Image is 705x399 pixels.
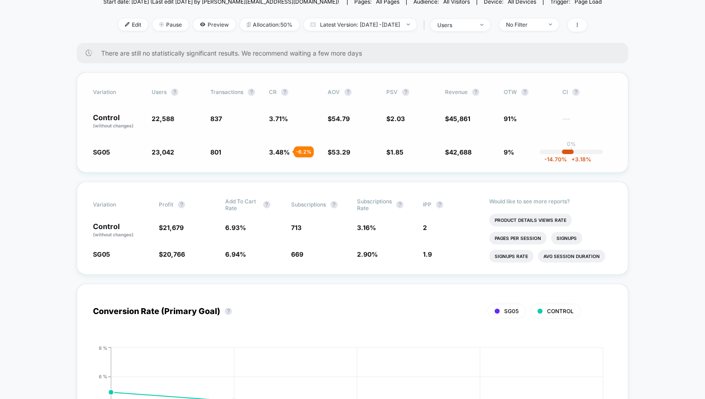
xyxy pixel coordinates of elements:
span: $ [386,148,404,156]
span: 1.85 [390,148,404,156]
span: 669 [291,250,303,258]
span: SG05 [93,148,110,156]
span: 9% [504,148,514,156]
button: ? [572,89,580,96]
button: ? [263,201,270,208]
button: ? [402,89,409,96]
span: 54.79 [332,115,350,122]
img: edit [125,22,130,27]
img: calendar [311,22,315,27]
span: CR [269,89,277,95]
span: AOV [328,89,340,95]
button: ? [521,89,529,96]
span: 42,688 [449,148,472,156]
span: 6.94 % [225,250,246,258]
p: | [570,147,572,154]
span: Pause [153,19,189,31]
span: Revenue [445,89,468,95]
img: end [159,22,164,27]
span: Subscriptions Rate [357,198,392,211]
li: Avg Session Duration [538,250,605,263]
span: PSV [386,89,398,95]
button: ? [281,89,288,96]
span: CI [562,89,612,96]
div: users [437,22,473,28]
button: ? [178,201,185,208]
button: ? [396,201,404,208]
span: Profit [159,201,173,208]
span: 2.03 [390,115,405,122]
p: Control [93,114,143,129]
img: end [407,23,410,25]
span: 2 [423,224,427,231]
span: Latest Version: [DATE] - [DATE] [304,19,417,31]
span: 1.9 [423,250,432,258]
img: rebalance [247,22,250,27]
span: (without changes) [93,232,134,237]
span: Add To Cart Rate [225,198,259,211]
span: 45,861 [449,115,470,122]
span: 3.18 % [567,156,591,163]
span: users [152,89,167,95]
img: end [549,23,552,25]
span: Preview [193,19,236,31]
span: $ [159,224,184,231]
span: 20,766 [163,250,185,258]
span: SG05 [504,308,519,315]
span: 3.16 % [357,224,376,231]
span: 6.93 % [225,224,246,231]
li: Product Details Views Rate [489,214,572,226]
span: $ [386,115,405,122]
div: No Filter [506,21,542,28]
span: Variation [93,89,143,96]
li: Signups [551,232,582,244]
tspan: 6 % [99,374,107,379]
span: Edit [118,19,148,31]
span: $ [328,148,350,156]
span: $ [445,148,472,156]
img: end [480,24,483,26]
button: ? [171,89,178,96]
span: $ [445,115,470,122]
span: 23,042 [152,148,174,156]
span: OTW [504,89,553,96]
p: Control [93,223,150,238]
span: 3.48 % [269,148,290,156]
span: 3.71 % [269,115,288,122]
tspan: 8 % [99,345,107,350]
button: ? [472,89,479,96]
span: + [571,156,575,163]
p: 0% [567,141,576,147]
span: Subscriptions [291,201,326,208]
span: 91% [504,115,517,122]
span: --- [562,116,612,129]
span: Transactions [210,89,243,95]
p: Would like to see more reports? [489,198,612,205]
span: 21,679 [163,224,184,231]
span: IPP [423,201,431,208]
div: - 6.2 % [294,146,314,157]
span: 53.29 [332,148,350,156]
button: ? [248,89,255,96]
button: ? [436,201,443,208]
span: SG05 [93,250,110,258]
li: Pages Per Session [489,232,547,244]
button: ? [225,308,232,315]
span: (without changes) [93,123,134,128]
span: $ [159,250,185,258]
span: There are still no statistically significant results. We recommend waiting a few more days [101,49,610,57]
span: 2.90 % [357,250,378,258]
span: -14.70 % [544,156,567,163]
span: 713 [291,224,301,231]
span: CONTROL [547,308,574,315]
span: Allocation: 50% [240,19,299,31]
span: 837 [210,115,222,122]
span: 22,588 [152,115,174,122]
span: Variation [93,198,143,211]
span: $ [328,115,350,122]
button: ? [344,89,352,96]
span: | [421,19,431,32]
li: Signups Rate [489,250,533,263]
button: ? [330,201,338,208]
span: 801 [210,148,221,156]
